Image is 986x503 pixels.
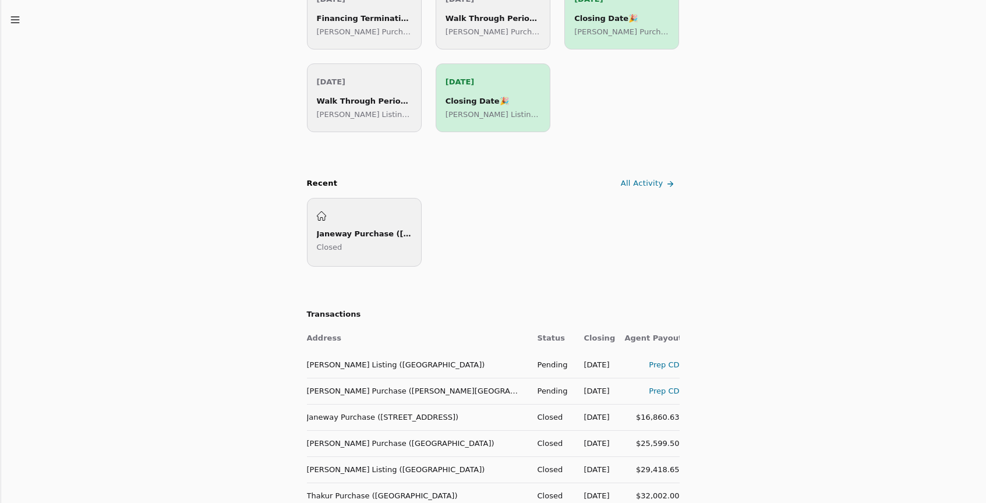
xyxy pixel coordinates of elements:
[317,228,412,240] div: Janeway Purchase ([STREET_ADDRESS])
[574,12,669,24] div: Closing Date 🎉
[616,325,680,352] th: Agent Payout
[307,178,338,190] div: Recent
[446,95,540,107] div: Closing Date 🎉
[307,325,528,352] th: Address
[317,12,412,24] div: Financing Termination Deadline
[575,456,616,483] td: [DATE]
[625,385,680,397] div: Prep CD
[575,325,616,352] th: Closing
[446,12,540,24] div: Walk Through Period Begins
[625,437,680,449] div: $25,599.50
[307,63,422,132] a: [DATE]Walk Through Period Begins[PERSON_NAME] Listing ([GEOGRAPHIC_DATA])
[317,108,412,121] p: [PERSON_NAME] Listing ([GEOGRAPHIC_DATA])
[307,352,528,378] td: [PERSON_NAME] Listing ([GEOGRAPHIC_DATA])
[307,430,528,456] td: [PERSON_NAME] Purchase ([GEOGRAPHIC_DATA])
[446,76,540,88] p: [DATE]
[528,378,575,404] td: Pending
[317,26,412,38] p: [PERSON_NAME] Purchase ([PERSON_NAME][GEOGRAPHIC_DATA])
[446,26,540,38] p: [PERSON_NAME] Purchase ([PERSON_NAME][GEOGRAPHIC_DATA])
[574,26,669,38] p: [PERSON_NAME] Purchase ([PERSON_NAME][GEOGRAPHIC_DATA])
[625,411,680,423] div: $16,860.63
[528,352,575,378] td: Pending
[625,359,680,371] div: Prep CD
[307,378,528,404] td: [PERSON_NAME] Purchase ([PERSON_NAME][GEOGRAPHIC_DATA])
[625,463,680,476] div: $29,418.65
[575,378,616,404] td: [DATE]
[619,174,680,193] a: All Activity
[528,325,575,352] th: Status
[307,198,422,267] a: Janeway Purchase ([STREET_ADDRESS])Closed
[317,76,412,88] p: [DATE]
[625,490,680,502] div: $32,002.00
[528,430,575,456] td: Closed
[436,63,550,132] a: [DATE]Closing Date🎉[PERSON_NAME] Listing ([GEOGRAPHIC_DATA])
[317,241,412,253] p: Closed
[307,309,680,321] h2: Transactions
[575,404,616,430] td: [DATE]
[317,95,412,107] div: Walk Through Period Begins
[528,404,575,430] td: Closed
[621,178,663,190] span: All Activity
[528,456,575,483] td: Closed
[446,108,540,121] p: [PERSON_NAME] Listing ([GEOGRAPHIC_DATA])
[575,430,616,456] td: [DATE]
[307,404,528,430] td: Janeway Purchase ([STREET_ADDRESS])
[575,352,616,378] td: [DATE]
[307,456,528,483] td: [PERSON_NAME] Listing ([GEOGRAPHIC_DATA])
